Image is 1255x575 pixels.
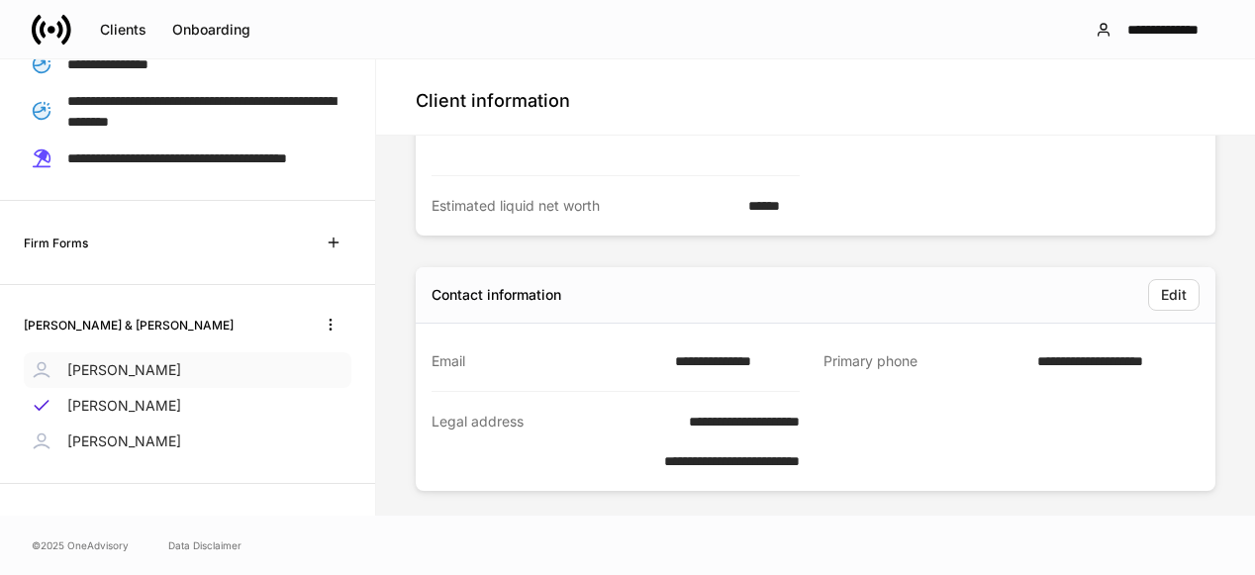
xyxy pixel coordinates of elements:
[100,23,146,37] div: Clients
[24,352,351,388] a: [PERSON_NAME]
[67,360,181,380] p: [PERSON_NAME]
[24,388,351,424] a: [PERSON_NAME]
[32,537,129,553] span: © 2025 OneAdvisory
[24,316,234,335] h6: [PERSON_NAME] & [PERSON_NAME]
[67,396,181,416] p: [PERSON_NAME]
[172,23,250,37] div: Onboarding
[432,412,593,471] div: Legal address
[159,14,263,46] button: Onboarding
[24,424,351,459] a: [PERSON_NAME]
[1161,288,1187,302] div: Edit
[416,89,570,113] h4: Client information
[432,196,736,216] div: Estimated liquid net worth
[432,285,561,305] div: Contact information
[1148,279,1200,311] button: Edit
[24,234,88,252] h6: Firm Forms
[67,431,181,451] p: [PERSON_NAME]
[823,351,1025,372] div: Primary phone
[432,351,663,371] div: Email
[87,14,159,46] button: Clients
[168,537,241,553] a: Data Disclaimer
